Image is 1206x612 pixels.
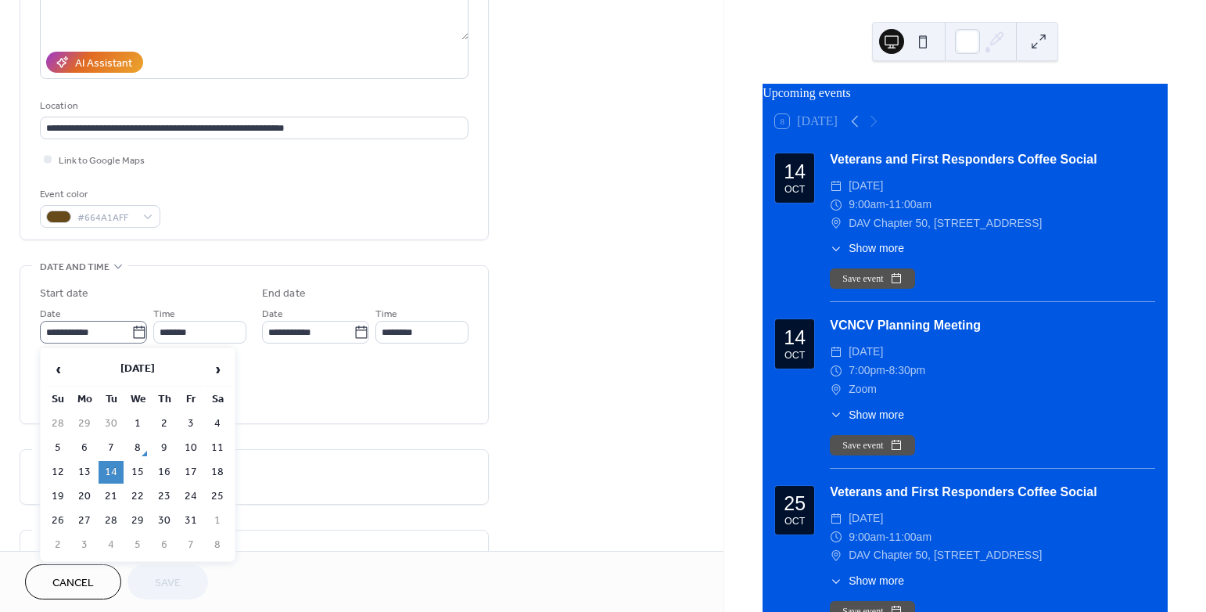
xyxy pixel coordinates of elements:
[830,407,904,423] button: ​Show more
[206,354,229,385] span: ›
[40,286,88,302] div: Start date
[889,362,926,380] span: 8:30pm
[40,306,61,322] span: Date
[45,412,70,435] td: 28
[830,483,1155,502] div: Veterans and First Responders Coffee Social
[72,412,97,435] td: 29
[152,437,177,459] td: 9
[125,388,150,411] th: We
[830,150,1155,169] div: Veterans and First Responders Coffee Social
[830,268,914,289] button: Save event
[849,380,877,399] span: Zoom
[830,316,1155,335] div: VCNCV Planning Meeting
[830,573,842,589] div: ​
[99,388,124,411] th: Tu
[784,162,806,182] div: 14
[125,485,150,508] td: 22
[205,509,230,532] td: 1
[178,534,203,556] td: 7
[45,534,70,556] td: 2
[830,546,842,565] div: ​
[262,306,283,322] span: Date
[849,407,904,423] span: Show more
[830,435,914,455] button: Save event
[125,412,150,435] td: 1
[99,485,124,508] td: 21
[45,509,70,532] td: 26
[784,328,806,347] div: 14
[763,84,1168,103] div: Upcoming events
[75,56,132,72] div: AI Assistant
[178,509,203,532] td: 31
[72,388,97,411] th: Mo
[72,437,97,459] td: 6
[152,534,177,556] td: 6
[205,461,230,484] td: 18
[46,354,70,385] span: ‹
[59,153,145,169] span: Link to Google Maps
[830,196,842,214] div: ​
[375,306,397,322] span: Time
[99,509,124,532] td: 28
[885,528,889,547] span: -
[849,528,885,547] span: 9:00am
[72,353,203,387] th: [DATE]
[45,461,70,484] td: 12
[784,494,806,513] div: 25
[152,461,177,484] td: 16
[72,485,97,508] td: 20
[125,461,150,484] td: 15
[830,573,904,589] button: ​Show more
[849,546,1042,565] span: DAV Chapter 50, [STREET_ADDRESS]
[849,240,904,257] span: Show more
[45,388,70,411] th: Su
[178,412,203,435] td: 3
[45,485,70,508] td: 19
[849,509,883,528] span: [DATE]
[889,528,931,547] span: 11:00am
[25,564,121,599] button: Cancel
[178,388,203,411] th: Fr
[77,210,135,226] span: #664A1AFF
[125,509,150,532] td: 29
[125,437,150,459] td: 8
[205,485,230,508] td: 25
[205,412,230,435] td: 4
[72,461,97,484] td: 13
[205,388,230,411] th: Sa
[830,407,842,423] div: ​
[849,214,1042,233] span: DAV Chapter 50, [STREET_ADDRESS]
[72,534,97,556] td: 3
[784,185,805,195] div: Oct
[152,485,177,508] td: 23
[178,485,203,508] td: 24
[40,186,157,203] div: Event color
[885,362,889,380] span: -
[52,575,94,592] span: Cancel
[849,177,883,196] span: [DATE]
[178,437,203,459] td: 10
[849,343,883,362] span: [DATE]
[152,412,177,435] td: 2
[153,306,175,322] span: Time
[45,437,70,459] td: 5
[152,388,177,411] th: Th
[784,351,805,361] div: Oct
[849,196,885,214] span: 9:00am
[262,286,306,302] div: End date
[849,573,904,589] span: Show more
[178,461,203,484] td: 17
[72,509,97,532] td: 27
[830,343,842,362] div: ​
[40,259,109,275] span: Date and time
[830,240,842,257] div: ​
[46,52,143,73] button: AI Assistant
[830,362,842,380] div: ​
[152,509,177,532] td: 30
[125,534,150,556] td: 5
[830,528,842,547] div: ​
[830,177,842,196] div: ​
[99,412,124,435] td: 30
[205,534,230,556] td: 8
